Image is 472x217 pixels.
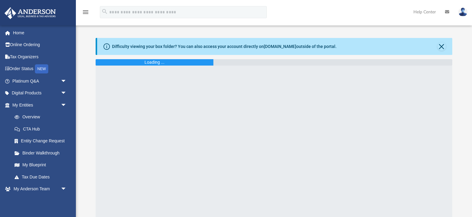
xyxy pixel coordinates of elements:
[3,7,58,19] img: Anderson Advisors Platinum Portal
[101,8,108,15] i: search
[8,159,73,171] a: My Blueprint
[4,63,76,75] a: Order StatusNEW
[61,99,73,111] span: arrow_drop_down
[4,51,76,63] a: Tax Organizers
[8,171,76,183] a: Tax Due Dates
[264,44,296,49] a: [DOMAIN_NAME]
[4,27,76,39] a: Home
[112,43,337,50] div: Difficulty viewing your box folder? You can also access your account directly on outside of the p...
[8,147,76,159] a: Binder Walkthrough
[4,87,76,99] a: Digital Productsarrow_drop_down
[8,195,70,207] a: My Anderson Team
[35,64,48,73] div: NEW
[4,99,76,111] a: My Entitiesarrow_drop_down
[437,42,446,51] button: Close
[82,12,89,16] a: menu
[144,59,165,66] div: Loading ...
[82,8,89,16] i: menu
[4,75,76,87] a: Platinum Q&Aarrow_drop_down
[8,123,76,135] a: CTA Hub
[61,87,73,100] span: arrow_drop_down
[8,111,76,123] a: Overview
[8,135,76,147] a: Entity Change Request
[458,8,467,16] img: User Pic
[4,183,73,195] a: My Anderson Teamarrow_drop_down
[61,183,73,195] span: arrow_drop_down
[61,75,73,87] span: arrow_drop_down
[4,39,76,51] a: Online Ordering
